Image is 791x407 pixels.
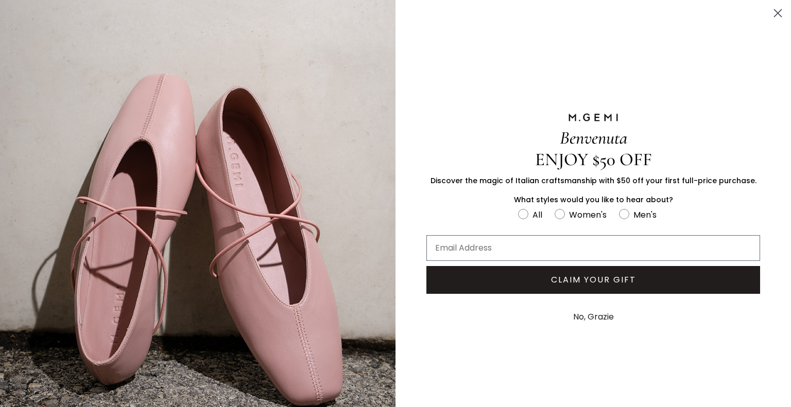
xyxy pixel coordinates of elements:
[633,208,657,221] div: Men's
[535,149,652,170] span: ENJOY $50 OFF
[426,235,760,261] input: Email Address
[514,194,673,205] span: What styles would you like to hear about?
[769,4,787,22] button: Close dialog
[568,304,619,330] button: No, Grazie
[532,208,542,221] div: All
[560,127,627,149] span: Benvenuta
[568,113,619,122] img: M.GEMI
[431,175,756,186] span: Discover the magic of Italian craftsmanship with $50 off your first full-price purchase.
[426,266,760,294] button: CLAIM YOUR GIFT
[569,208,607,221] div: Women's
